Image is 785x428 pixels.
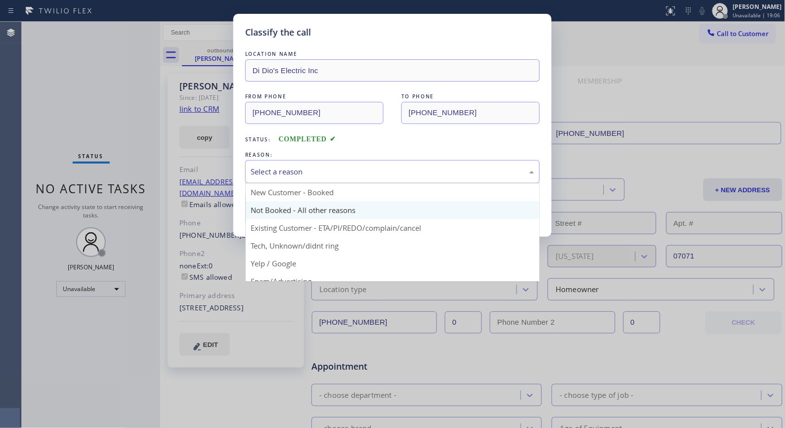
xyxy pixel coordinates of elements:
[246,237,539,255] div: Tech, Unknown/didnt ring
[246,255,539,272] div: Yelp / Google
[245,26,311,39] h5: Classify the call
[401,102,540,124] input: To phone
[279,135,336,143] span: COMPLETED
[245,102,384,124] input: From phone
[245,136,271,143] span: Status:
[246,183,539,201] div: New Customer - Booked
[246,272,539,290] div: Spam/Advertising
[251,166,534,177] div: Select a reason
[245,49,540,59] div: LOCATION NAME
[246,219,539,237] div: Existing Customer - ETA/PI/REDO/complain/cancel
[246,201,539,219] div: Not Booked - All other reasons
[401,91,540,102] div: TO PHONE
[245,150,540,160] div: REASON:
[245,91,384,102] div: FROM PHONE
